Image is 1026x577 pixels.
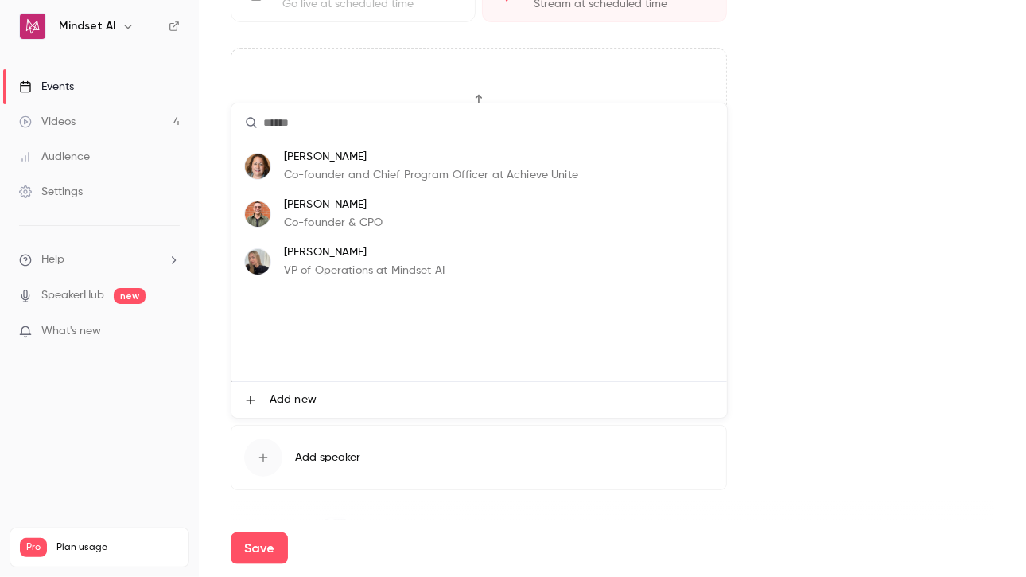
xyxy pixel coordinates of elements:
p: [PERSON_NAME] [284,149,578,166]
p: Co-founder and Chief Program Officer at Achieve Unite [284,167,578,184]
img: Jessica Baker [245,154,270,179]
p: [PERSON_NAME] [284,197,383,213]
img: Niamh Mulhall [245,249,270,275]
img: Jack Houghton [245,201,270,227]
p: VP of Operations at Mindset AI [284,263,445,279]
span: Add new [270,392,317,408]
p: Co-founder & CPO [284,215,383,232]
p: [PERSON_NAME] [284,244,445,261]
